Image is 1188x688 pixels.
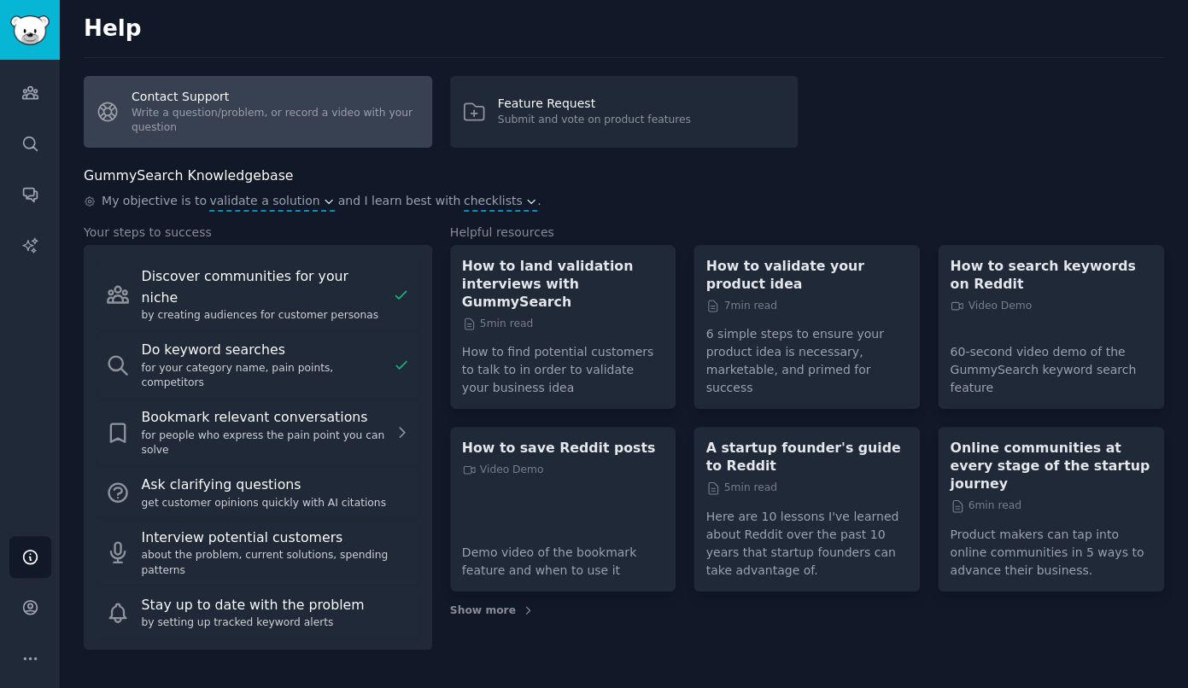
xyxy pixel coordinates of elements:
div: for your category name, pain points, competitors [142,361,388,391]
a: A startup founder's guide to Reddit [705,439,908,475]
p: How to find potential customers to talk to in order to validate your business idea [462,331,664,397]
a: How to save Reddit posts [462,439,664,457]
div: by creating audiences for customer personas [142,308,387,324]
a: Stay up to date with the problemby setting up tracked keyword alerts [96,588,420,638]
span: Video Demo [462,463,544,478]
a: Interview potential customersabout the problem, current solutions, spending patterns [96,521,420,586]
span: Show more [450,603,516,619]
a: Ask clarifying questionsget customer opinions quickly with AI citations [96,468,420,517]
a: Bookmark relevant conversationsfor people who express the pain point you can solve [96,400,420,465]
a: How to validate your product idea [705,257,908,293]
span: validate a solution [209,192,319,210]
span: checklists [464,192,523,210]
a: How to search keywords on Reddit [950,257,1152,293]
div: Ask clarifying questions [142,475,411,496]
div: Submit and vote on product features [498,113,691,128]
div: Stay up to date with the problem [142,595,411,616]
div: get customer opinions quickly with AI citations [142,496,411,511]
h2: Help [84,15,1164,43]
span: 5 min read [462,317,533,332]
span: 6 min read [950,499,1021,514]
div: Do keyword searches [142,340,388,361]
a: Online communities at every stage of the startup journey [950,439,1152,493]
h2: GummySearch Knowledgebase [84,166,293,187]
a: Contact SupportWrite a question/problem, or record a video with your question [84,76,432,148]
p: 60-second video demo of the GummySearch keyword search feature [950,331,1152,397]
h3: Helpful resources [450,224,1164,242]
p: Here are 10 lessons I've learned about Reddit over the past 10 years that startup founders can ta... [705,496,908,580]
p: 6 simple steps to ensure your product idea is necessary, marketable, and primed for success [705,313,908,397]
a: Do keyword searchesfor your category name, pain points, competitors [96,333,420,398]
p: Demo video of the bookmark feature and when to use it [462,532,664,580]
img: GummySearch logo [10,15,50,45]
span: My objective is to [102,192,207,212]
a: Discover communities for your nicheby creating audiences for customer personas [96,259,420,330]
span: and I learn best with [338,192,461,212]
a: How to land validation interviews with GummySearch [462,257,664,311]
h3: Your steps to success [84,224,432,242]
span: 5 min read [705,481,776,496]
span: 7 min read [705,299,776,314]
div: Bookmark relevant conversations [142,407,389,429]
p: Product makers can tap into online communities in 5 ways to advance their business. [950,514,1152,580]
div: about the problem, current solutions, spending patterns [142,548,411,578]
div: Discover communities for your niche [142,266,387,308]
div: . [84,192,1164,212]
a: Feature RequestSubmit and vote on product features [450,76,799,148]
button: validate a solution [209,192,335,210]
div: Feature Request [498,95,691,113]
span: Video Demo [950,299,1032,314]
div: Interview potential customers [142,528,411,549]
button: checklists [464,192,537,210]
div: for people who express the pain point you can solve [142,429,389,458]
div: by setting up tracked keyword alerts [142,615,411,631]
